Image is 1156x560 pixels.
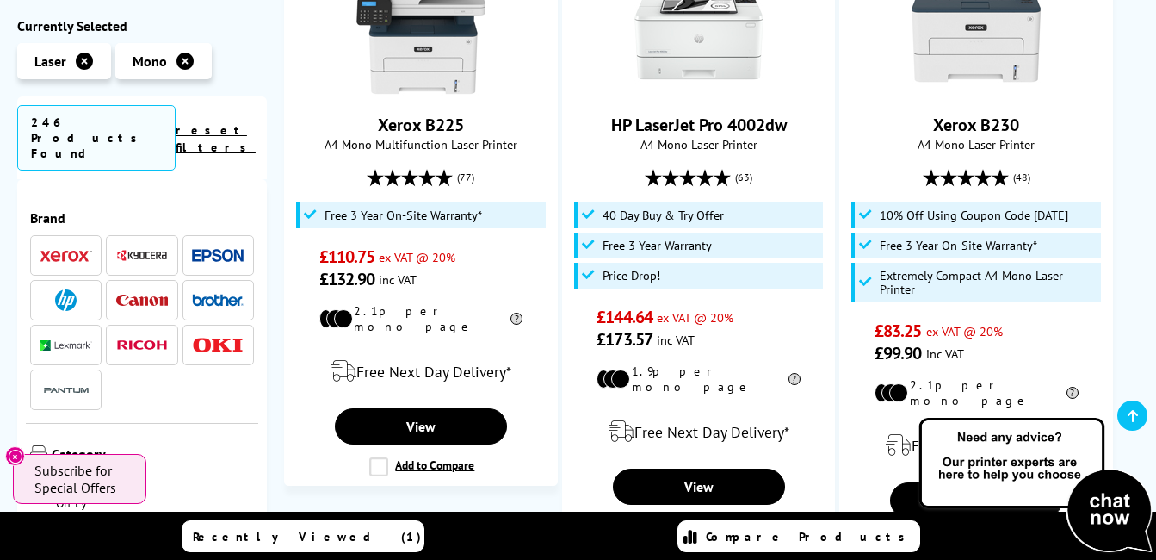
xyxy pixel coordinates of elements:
span: £144.64 [597,306,652,328]
a: OKI [192,334,244,356]
a: View [335,408,507,445]
img: Xerox [40,250,92,262]
span: £132.90 [319,268,375,290]
span: ex VAT @ 20% [379,249,455,265]
span: ex VAT @ 20% [657,309,733,326]
span: £173.57 [597,328,652,351]
img: Category [30,445,47,463]
li: 1.9p per mono page [597,364,801,395]
a: Recently Viewed (1) [182,520,424,552]
div: modal_delivery [572,408,826,456]
a: Brother [192,289,244,311]
span: (48) [1013,161,1030,194]
span: Mono [133,53,167,70]
span: Compare Products [706,529,914,544]
span: A4 Mono Laser Printer [849,136,1103,152]
span: 10% Off Using Coupon Code [DATE] [880,208,1068,222]
img: Canon [116,295,168,306]
a: Xerox B230 [912,83,1041,100]
span: Subscribe for Special Offers [34,462,129,496]
a: Kyocera [116,245,168,266]
a: View [890,482,1062,519]
span: £83.25 [875,320,922,342]
a: Pantum [40,379,92,401]
a: HP [40,289,92,311]
img: Brother [192,294,244,306]
span: Recently Viewed (1) [193,529,422,544]
span: Free 3 Year On-Site Warranty* [880,239,1037,252]
a: Lexmark [40,334,92,356]
span: Category [52,445,254,466]
span: Extremely Compact A4 Mono Laser Printer [880,269,1097,296]
span: (77) [457,161,474,194]
div: Currently Selected [17,17,267,34]
a: Epson [192,245,244,266]
span: ex VAT @ 20% [926,323,1003,339]
a: Xerox [40,245,92,266]
span: Free 3 Year Warranty [603,239,712,252]
a: HP LaserJet Pro 4002dw [611,114,787,136]
a: Xerox B225 [378,114,464,136]
img: Kyocera [116,249,168,262]
a: HP LaserJet Pro 4002dw [634,83,763,100]
span: A4 Mono Multifunction Laser Printer [294,136,548,152]
a: reset filters [176,122,256,155]
span: inc VAT [657,332,695,348]
span: inc VAT [379,271,417,288]
img: OKI [192,338,244,352]
span: £110.75 [319,246,375,268]
span: inc VAT [926,345,964,362]
a: Canon [116,289,168,311]
span: (63) [735,161,752,194]
span: Price Drop! [603,269,660,283]
div: modal_delivery [849,421,1103,470]
a: View [613,469,785,505]
a: Xerox B230 [933,114,1019,136]
span: 40 Day Buy & Try Offer [603,208,724,222]
span: Free 3 Year On-Site Warranty* [325,208,482,222]
img: HP [55,289,77,311]
img: Open Live Chat window [915,415,1156,557]
a: Ricoh [116,334,168,356]
img: Ricoh [116,340,168,350]
span: Laser [34,53,66,70]
span: £99.90 [875,342,922,364]
img: Lexmark [40,340,92,351]
span: 246 Products Found [17,105,176,171]
span: Brand [30,209,254,227]
a: Compare Products [677,520,920,552]
div: modal_delivery [294,347,548,395]
img: Epson [192,249,244,262]
label: Add to Compare [369,457,474,476]
a: Xerox B225 [356,83,485,100]
li: 2.1p per mono page [875,377,1079,408]
span: A4 Mono Laser Printer [572,136,826,152]
button: Close [5,446,25,466]
img: Pantum [40,380,92,401]
li: 2.1p per mono page [319,303,523,334]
